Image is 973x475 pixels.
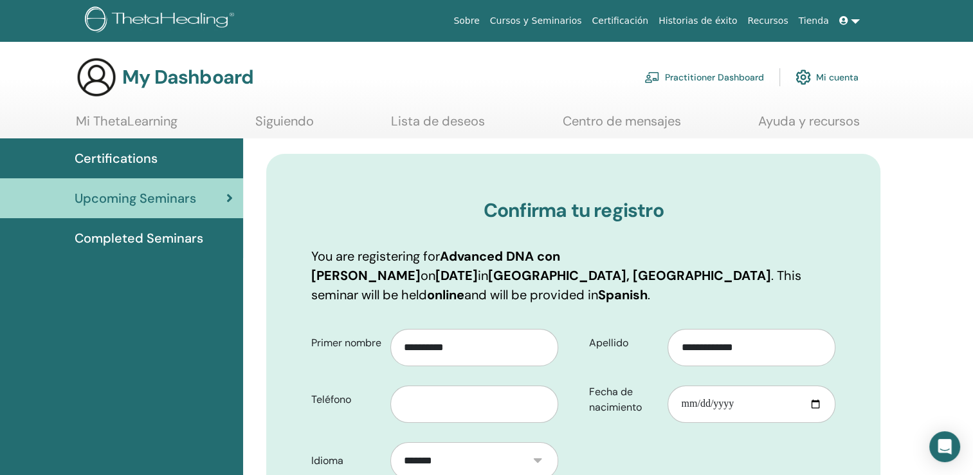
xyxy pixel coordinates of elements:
[391,113,485,138] a: Lista de deseos
[122,66,253,89] h3: My Dashboard
[302,387,390,412] label: Teléfono
[758,113,860,138] a: Ayuda y recursos
[598,286,648,303] b: Spanish
[644,63,764,91] a: Practitioner Dashboard
[929,431,960,462] div: Open Intercom Messenger
[311,247,835,304] p: You are registering for on in . This seminar will be held and will be provided in .
[485,9,587,33] a: Cursos y Seminarios
[563,113,681,138] a: Centro de mensajes
[76,113,177,138] a: Mi ThetaLearning
[488,267,771,284] b: [GEOGRAPHIC_DATA], [GEOGRAPHIC_DATA]
[311,199,835,222] h3: Confirma tu registro
[427,286,464,303] b: online
[644,71,660,83] img: chalkboard-teacher.svg
[302,449,390,473] label: Idioma
[302,331,390,355] label: Primer nombre
[796,66,811,88] img: cog.svg
[579,331,668,355] label: Apellido
[435,267,478,284] b: [DATE]
[85,6,239,35] img: logo.png
[75,149,158,168] span: Certifications
[255,113,314,138] a: Siguiendo
[579,380,668,420] label: Fecha de nacimiento
[742,9,793,33] a: Recursos
[794,9,834,33] a: Tienda
[76,57,117,98] img: generic-user-icon.jpg
[653,9,742,33] a: Historias de éxito
[796,63,859,91] a: Mi cuenta
[75,228,203,248] span: Completed Seminars
[448,9,484,33] a: Sobre
[587,9,653,33] a: Certificación
[75,189,196,208] span: Upcoming Seminars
